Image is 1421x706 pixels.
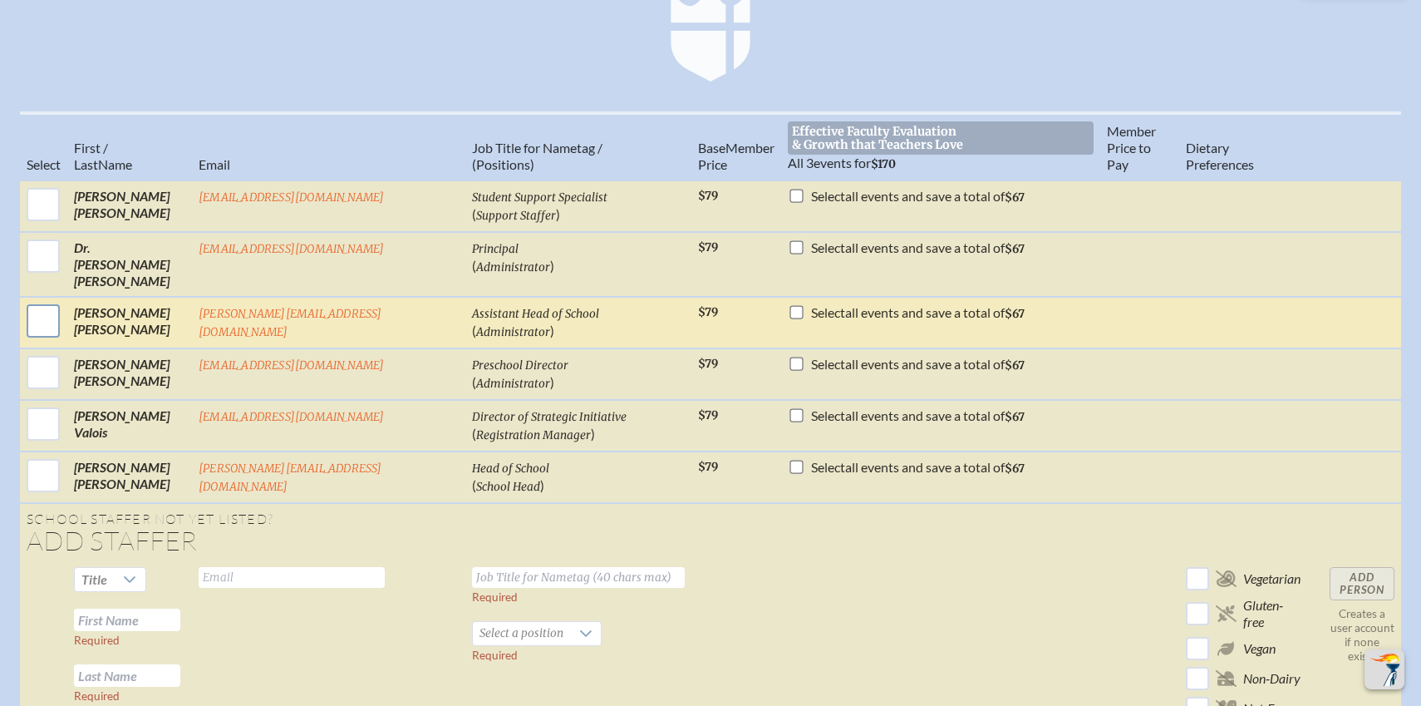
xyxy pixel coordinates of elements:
[472,358,568,373] span: Preschool Director
[871,157,896,171] span: $170
[476,325,550,339] span: Administrator
[698,240,718,254] span: $79
[1364,649,1404,689] button: Scroll Top
[472,258,476,274] span: (
[472,190,607,205] span: Student Support Specialist
[811,459,1025,476] p: all events and save a total of
[1243,570,1301,587] span: Vegetarian
[67,297,192,348] td: [PERSON_NAME] [PERSON_NAME]
[67,113,192,180] th: Name
[1330,607,1394,664] p: Creates a user account if none exists
[74,634,120,647] label: Required
[811,188,845,204] span: Select
[472,374,476,390] span: (
[1368,653,1401,686] img: To the top
[472,410,627,424] span: Director of Strategic Initiative
[811,407,845,423] span: Select
[465,113,691,180] th: Job Title for Nametag / (Positions)
[476,480,540,494] span: School Head
[811,239,845,255] span: Select
[691,113,781,180] th: Memb
[67,452,192,503] td: [PERSON_NAME] [PERSON_NAME]
[788,121,1094,155] span: Effective Faculty Evaluation & Growth that Teachers Love
[472,649,518,662] label: Required
[27,156,61,172] span: Select
[1186,140,1254,172] span: ary Preferences
[472,206,476,222] span: (
[67,348,192,400] td: [PERSON_NAME] [PERSON_NAME]
[74,664,180,687] input: Last Name
[811,459,845,475] span: Select
[811,407,1025,424] p: all events and save a total of
[74,689,120,703] label: Required
[472,323,476,338] span: (
[811,188,1025,205] p: all events and save a total of
[591,426,595,442] span: )
[74,140,108,156] span: First /
[698,189,718,203] span: $79
[698,357,718,371] span: $79
[1005,462,1025,476] span: $67
[1005,307,1025,321] span: $67
[81,571,107,587] span: Title
[67,232,192,297] td: [PERSON_NAME] [PERSON_NAME]
[192,113,465,180] th: Email
[811,304,845,320] span: Select
[476,260,550,274] span: Administrator
[74,239,91,255] span: Dr.
[472,567,685,588] input: Job Title for Nametag (40 chars max)
[75,568,114,591] span: Title
[472,426,476,442] span: (
[1243,640,1276,657] span: Vegan
[199,567,385,588] input: Email
[472,477,476,493] span: (
[199,242,385,256] a: [EMAIL_ADDRESS][DOMAIN_NAME]
[550,258,554,274] span: )
[1005,358,1025,373] span: $67
[698,156,727,172] span: Price
[550,323,554,338] span: )
[67,180,192,232] td: [PERSON_NAME] [PERSON_NAME]
[1179,113,1310,180] th: Diet
[199,190,385,205] a: [EMAIL_ADDRESS][DOMAIN_NAME]
[476,209,556,223] span: Support Staffer
[199,358,385,373] a: [EMAIL_ADDRESS][DOMAIN_NAME]
[698,408,718,422] span: $79
[556,206,560,222] span: )
[811,356,845,372] span: Select
[199,410,385,424] a: [EMAIL_ADDRESS][DOMAIN_NAME]
[698,140,725,156] span: Base
[472,242,519,256] span: Principal
[1005,242,1025,256] span: $67
[1243,670,1301,687] span: Non-Dairy
[811,356,1025,373] p: all events and save a total of
[788,155,814,170] span: All 3
[763,140,774,156] span: er
[472,307,599,321] span: Assistant Head of School
[74,156,98,172] span: Last
[476,428,591,442] span: Registration Manager
[472,590,518,604] label: Required
[788,155,896,170] span: events for
[473,622,570,645] span: Select a position
[811,304,1025,321] p: all events and save a total of
[472,462,549,476] span: Head of School
[199,307,382,339] a: [PERSON_NAME][EMAIL_ADDRESS][DOMAIN_NAME]
[74,609,180,631] input: First Name
[1005,190,1025,205] span: $67
[540,477,544,493] span: )
[476,377,550,391] span: Administrator
[550,374,554,390] span: )
[67,400,192,452] td: [PERSON_NAME] Valois
[698,460,718,474] span: $79
[811,239,1025,256] p: all events and save a total of
[1100,113,1179,180] th: Member Price to Pay
[698,305,718,319] span: $79
[1005,410,1025,424] span: $67
[1243,597,1304,630] span: Gluten-free
[199,462,382,494] a: [PERSON_NAME][EMAIL_ADDRESS][DOMAIN_NAME]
